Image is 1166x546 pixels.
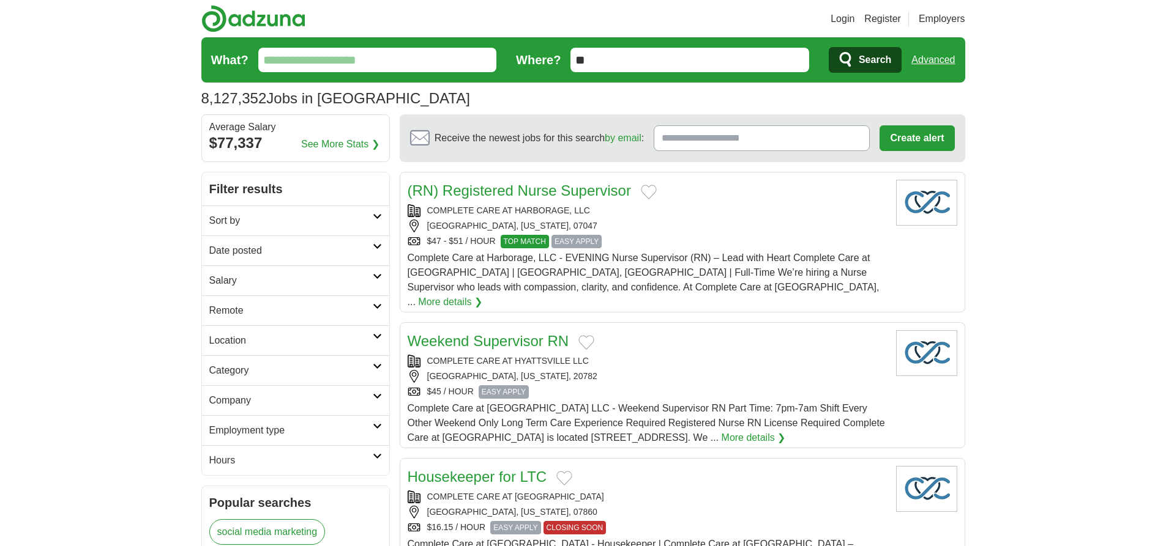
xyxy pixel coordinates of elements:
label: Where? [516,51,561,69]
img: Company logo [896,330,957,376]
span: CLOSING SOON [544,521,607,534]
h2: Remote [209,303,373,318]
a: More details ❯ [722,430,786,445]
img: Company logo [896,180,957,226]
span: Receive the newest jobs for this search : [435,131,644,146]
div: $16.15 / HOUR [408,521,886,534]
a: Sort by [202,205,389,235]
a: Remote [202,295,389,325]
button: Add to favorite jobs [556,471,572,485]
span: Complete Care at [GEOGRAPHIC_DATA] LLC - Weekend Supervisor RN Part Time: 7pm-7am Shift Every Oth... [408,403,885,443]
a: (RN) Registered Nurse Supervisor [408,182,631,199]
span: TOP MATCH [501,235,549,248]
a: Company [202,385,389,415]
div: Average Salary [209,122,382,132]
button: Add to favorite jobs [578,335,594,350]
span: EASY APPLY [490,521,540,534]
a: See More Stats ❯ [301,137,379,152]
div: COMPLETE CARE AT [GEOGRAPHIC_DATA] [408,490,886,503]
button: Create alert [880,125,954,151]
span: EASY APPLY [479,385,529,399]
img: Company logo [896,466,957,512]
a: by email [605,133,641,143]
a: More details ❯ [418,295,482,309]
h2: Sort by [209,213,373,228]
a: Hours [202,445,389,475]
a: Advanced [911,48,955,72]
div: [GEOGRAPHIC_DATA], [US_STATE], 07860 [408,506,886,518]
span: Complete Care at Harborage, LLC - EVENING Nurse Supervisor (RN) – Lead with Heart Complete Care a... [408,253,880,307]
div: COMPLETE CARE AT HYATTSVILLE LLC [408,355,886,367]
a: Salary [202,265,389,295]
h2: Category [209,363,373,378]
div: COMPLETE CARE AT HARBORAGE, LLC [408,204,886,217]
h2: Salary [209,273,373,288]
label: What? [211,51,249,69]
h2: Location [209,333,373,348]
h2: Employment type [209,423,373,438]
h2: Company [209,393,373,408]
a: Category [202,355,389,385]
span: EASY APPLY [551,235,602,248]
button: Search [829,47,902,73]
a: Register [864,12,901,26]
h2: Filter results [202,172,389,205]
img: Adzuna logo [201,5,305,32]
div: [GEOGRAPHIC_DATA], [US_STATE], 07047 [408,220,886,232]
a: Housekeeper for LTC [408,468,547,485]
div: $77,337 [209,132,382,154]
button: Add to favorite jobs [641,185,657,199]
div: $45 / HOUR [408,385,886,399]
a: Location [202,325,389,355]
h2: Popular searches [209,493,382,512]
h2: Hours [209,453,373,468]
div: [GEOGRAPHIC_DATA], [US_STATE], 20782 [408,370,886,383]
a: Employment type [202,415,389,445]
h1: Jobs in [GEOGRAPHIC_DATA] [201,90,470,106]
a: Employers [919,12,965,26]
div: $47 - $51 / HOUR [408,235,886,248]
h2: Date posted [209,243,373,258]
a: Weekend Supervisor RN [408,333,569,349]
a: social media marketing [209,519,326,545]
a: Date posted [202,235,389,265]
a: Login [831,12,854,26]
span: Search [859,48,891,72]
span: 8,127,352 [201,87,267,109]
